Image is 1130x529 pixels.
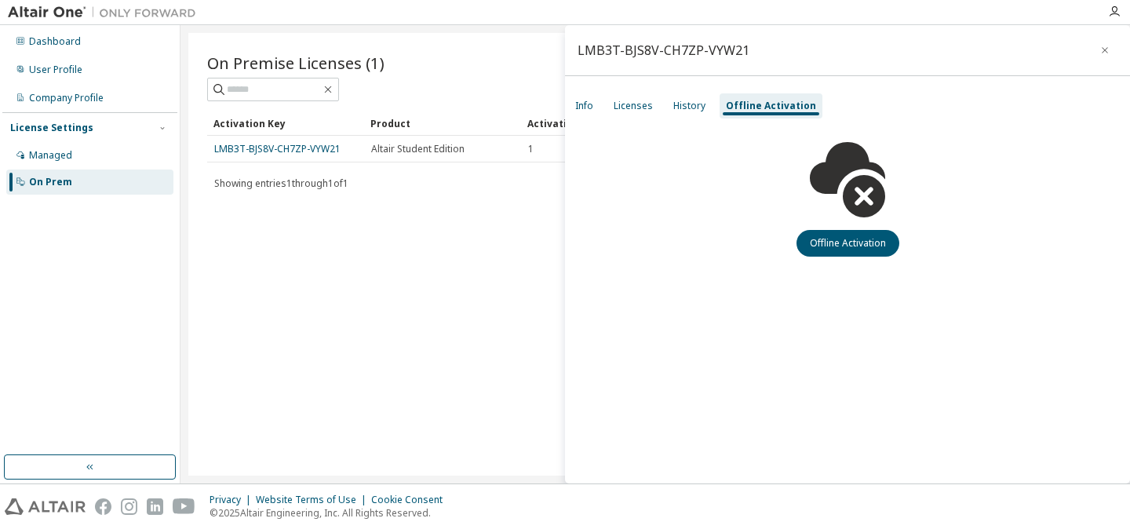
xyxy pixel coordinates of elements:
[29,176,72,188] div: On Prem
[214,142,341,155] a: LMB3T-BJS8V-CH7ZP-VYW21
[29,149,72,162] div: Managed
[370,111,515,136] div: Product
[726,100,816,112] div: Offline Activation
[95,498,111,515] img: facebook.svg
[207,52,385,74] span: On Premise Licenses (1)
[29,64,82,76] div: User Profile
[614,100,653,112] div: Licenses
[210,494,256,506] div: Privacy
[173,498,195,515] img: youtube.svg
[214,177,348,190] span: Showing entries 1 through 1 of 1
[10,122,93,134] div: License Settings
[673,100,705,112] div: History
[29,35,81,48] div: Dashboard
[371,143,465,155] span: Altair Student Edition
[210,506,452,520] p: © 2025 Altair Engineering, Inc. All Rights Reserved.
[527,111,672,136] div: Activation Allowed
[578,44,749,57] div: LMB3T-BJS8V-CH7ZP-VYW21
[29,92,104,104] div: Company Profile
[256,494,371,506] div: Website Terms of Use
[796,230,899,257] button: Offline Activation
[213,111,358,136] div: Activation Key
[575,100,593,112] div: Info
[147,498,163,515] img: linkedin.svg
[8,5,204,20] img: Altair One
[371,494,452,506] div: Cookie Consent
[121,498,137,515] img: instagram.svg
[5,498,86,515] img: altair_logo.svg
[528,143,534,155] span: 1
